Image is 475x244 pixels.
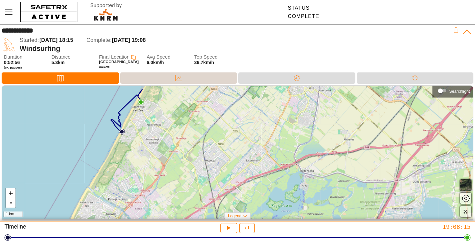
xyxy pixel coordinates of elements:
[52,54,93,60] span: Distance
[436,86,470,96] div: Searchlight
[147,60,164,65] span: 6.0km/h
[288,14,319,19] div: Complete
[2,37,16,52] img: WIND_SURFING.svg
[86,37,112,43] span: Complete:
[112,37,146,43] span: [DATE] 19:08
[288,5,319,11] div: Status
[120,72,237,84] div: Data
[4,211,23,217] div: 1 km
[239,223,255,233] button: x 1
[39,37,73,43] span: [DATE] 18:15
[2,72,119,84] div: Map
[6,198,15,208] a: Zoom out
[317,223,470,230] div: 19:08:15
[194,60,214,65] span: 36.7km/h
[194,54,235,60] span: Top Speed
[99,54,130,60] span: Final Location
[5,223,158,233] div: Timeline
[138,99,144,105] img: PathEnd.svg
[4,54,45,60] span: Duration
[4,66,45,70] span: (ex. pauses)
[83,2,129,23] img: RescueLogo.svg
[4,60,20,65] span: 0:52:56
[6,188,15,198] a: Zoom in
[119,129,125,135] img: PathStart.svg
[228,214,242,218] span: Legend
[147,54,188,60] span: Avg Speed
[20,37,39,43] span: Started:
[99,60,139,64] span: [GEOGRAPHIC_DATA]
[20,44,453,53] div: Windsurfing
[99,65,110,68] span: at 19:08
[238,72,355,84] div: Splits
[244,226,250,230] span: x 1
[449,89,470,94] div: Searchlight
[52,60,65,65] span: 5.3km
[357,72,474,84] div: Timeline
